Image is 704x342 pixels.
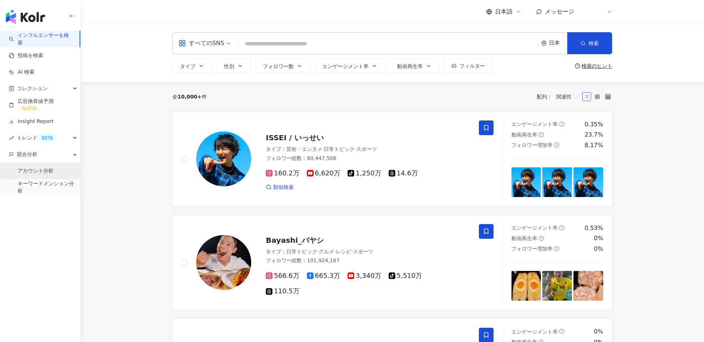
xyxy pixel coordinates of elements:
[584,120,603,129] div: 0.35%
[559,225,564,230] span: question-circle
[542,271,572,301] img: post-image
[389,272,422,280] span: 5,510万
[273,184,294,191] span: 類似検索
[559,122,564,127] span: question-circle
[196,131,251,186] img: KOL Avatar
[180,63,195,69] span: タイプ
[18,167,54,175] a: アカウント分析
[266,155,470,162] div: フォロワー総数 ： 80,447,506
[584,141,603,149] div: 8.17%
[556,91,578,103] span: 関連性
[539,236,544,241] span: question-circle
[495,8,513,16] span: 日本語
[266,146,470,153] div: タイプ ：
[582,63,612,69] div: 検索のヒント
[263,63,294,69] span: フォロワー数
[573,271,603,301] img: post-image
[541,41,547,46] span: environment
[594,328,603,336] div: 0%
[559,329,564,334] span: question-circle
[266,272,300,280] span: 566.6万
[266,133,324,142] span: ISSEI / いっせい
[17,130,56,146] span: トレンド
[594,245,603,253] div: 0%
[9,135,14,141] span: rise
[266,236,324,245] span: Bayashi_バヤシ
[575,63,580,68] span: question-circle
[351,249,353,254] span: ·
[511,142,553,148] span: フォロワー増加率
[224,63,234,69] span: 性別
[511,121,558,127] span: エンゲージメント率
[266,248,470,256] div: タイプ ：
[444,59,493,73] button: フィルター
[266,287,300,295] span: 110.5万
[389,170,418,177] span: 14.6万
[172,111,612,206] a: KOL AvatarISSEI / いっせいタイプ：芸術・エンタメ·日常トピック·スポーツフォロワー総数：80,447,506160.2万6,620万1,250万14.6万類似検索エンゲージメン...
[554,246,559,251] span: question-circle
[511,329,558,335] span: エンゲージメント率
[39,134,56,142] div: BETA
[542,167,572,197] img: post-image
[9,68,34,76] a: AI 検索
[336,249,351,254] span: レシピ
[573,167,603,197] img: post-image
[315,59,385,73] button: エンゲージメント率
[307,170,341,177] span: 6,620万
[322,146,324,152] span: ·
[9,52,43,59] a: 投稿を検索
[266,184,294,191] a: 類似検索
[459,63,485,69] span: フィルター
[348,272,381,280] span: 3,340万
[588,40,599,46] span: 検索
[595,8,597,16] span: J
[307,272,341,280] span: 665.3万
[18,180,74,194] a: キーワードメンション分析
[511,246,553,252] span: フォロワー増加率
[179,37,224,49] div: すべてのSNS
[511,235,537,241] span: 動画再生率
[511,271,541,301] img: post-image
[6,10,45,24] img: logo
[356,146,377,152] span: スポーツ
[549,40,567,46] div: 日本
[266,257,470,264] div: フォロワー総数 ： 101,924,167
[355,146,356,152] span: ·
[511,167,541,197] img: post-image
[9,118,54,125] a: Insight Report
[286,249,317,254] span: 日常トピック
[172,94,207,100] div: 全 件
[177,94,202,100] span: 10,000+
[196,235,251,290] img: KOL Avatar
[319,249,334,254] span: グルメ
[584,224,603,232] div: 0.53%
[324,146,355,152] span: 日常トピック
[255,59,310,73] button: フォロワー数
[172,215,612,310] a: KOL AvatarBayashi_バヤシタイプ：日常トピック·グルメ·レシピ·スポーツフォロワー総数：101,924,167566.6万665.3万3,340万5,510万110.5万エンゲー...
[172,59,212,73] button: タイプ
[545,8,574,15] span: メッセージ
[389,59,439,73] button: 動画再生率
[322,63,368,69] span: エンゲージメント率
[567,32,612,54] button: 検索
[17,146,37,163] span: 競合分析
[353,249,373,254] span: スポーツ
[584,131,603,139] div: 23.7%
[286,146,322,152] span: 芸術・エンタメ
[266,170,300,177] span: 160.2万
[334,249,335,254] span: ·
[539,132,544,137] span: question-circle
[537,91,582,103] div: 配列：
[179,40,186,47] span: appstore
[317,249,319,254] span: ·
[348,170,381,177] span: 1,250万
[511,132,537,138] span: 動画再生率
[397,63,423,69] span: 動画再生率
[216,59,251,73] button: 性別
[511,225,558,231] span: エンゲージメント率
[9,32,74,46] a: searchインフルエンサーを検索
[9,98,74,112] a: 広告換算値予測ALPHA
[17,80,48,97] span: コレクション
[554,142,559,148] span: question-circle
[594,234,603,242] div: 0%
